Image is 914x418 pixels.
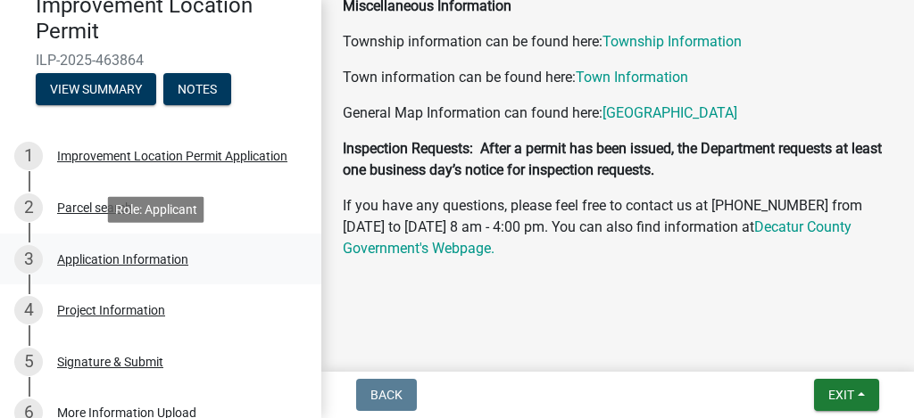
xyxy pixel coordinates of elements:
[36,83,156,97] wm-modal-confirm: Summary
[57,304,165,316] div: Project Information
[14,193,43,222] div: 2
[343,218,852,257] a: Decatur County Government's Webpage.
[602,104,737,121] a: [GEOGRAPHIC_DATA]
[163,83,231,97] wm-modal-confirm: Notes
[36,52,286,69] span: ILP-2025-463864
[14,142,43,170] div: 1
[602,33,742,50] a: Township Information
[14,245,43,274] div: 3
[57,356,163,368] div: Signature & Submit
[14,348,43,376] div: 5
[343,140,882,178] strong: Inspection Requests: After a permit has been issued, the Department requests at least one busines...
[343,67,893,88] p: Town information can be found here:
[57,201,132,214] div: Parcel search
[57,150,287,162] div: Improvement Location Permit Application
[163,73,231,105] button: Notes
[14,296,43,324] div: 4
[36,73,156,105] button: View Summary
[108,196,204,222] div: Role: Applicant
[57,253,188,266] div: Application Information
[343,195,893,259] p: If you have any questions, please feel free to contact us at [PHONE_NUMBER] from [DATE] to [DATE]...
[343,102,893,124] p: General Map Information can found here:
[576,69,688,86] a: Town Information
[370,388,403,402] span: Back
[814,379,879,411] button: Exit
[356,379,417,411] button: Back
[828,388,854,402] span: Exit
[343,31,893,53] p: Township information can be found here:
